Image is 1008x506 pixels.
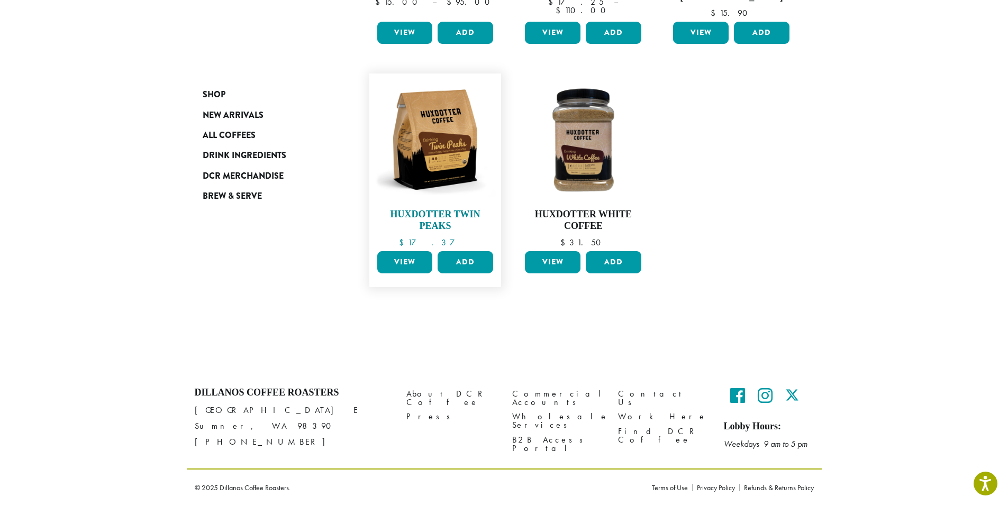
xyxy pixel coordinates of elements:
h4: Dillanos Coffee Roasters [195,387,391,399]
button: Add [586,251,641,273]
span: $ [556,5,565,16]
a: View [377,251,433,273]
a: Privacy Policy [692,484,739,491]
a: Find DCR Coffee [618,424,708,447]
p: [GEOGRAPHIC_DATA] E Sumner, WA 98390 [PHONE_NUMBER] [195,402,391,450]
button: Add [734,22,789,44]
a: Shop [203,85,330,105]
a: All Coffees [203,125,330,145]
span: New Arrivals [203,109,264,122]
a: Huxdotter Twin Peaks $17.37 [375,79,496,246]
span: Shop [203,88,225,102]
bdi: 15.90 [711,7,752,19]
button: Add [586,22,641,44]
a: Drink Ingredients [203,145,330,165]
span: All Coffees [203,129,256,142]
span: $ [711,7,720,19]
h4: Huxdotter White Coffee [522,209,644,232]
a: Brew & Serve [203,186,330,206]
span: DCR Merchandise [203,170,284,183]
img: Huxdotter-Coffee-Twin-Peaks-12oz-Web-1.jpg [374,79,496,200]
bdi: 31.50 [560,237,606,248]
a: Commercial Accounts [512,387,602,410]
a: View [525,22,580,44]
button: Add [438,22,493,44]
a: Contact Us [618,387,708,410]
a: New Arrivals [203,105,330,125]
button: Add [438,251,493,273]
a: Huxdotter White Coffee $31.50 [522,79,644,246]
img: Huxdotter-White-Coffee-2lb-Container-Web.jpg [522,79,644,200]
a: Wholesale Services [512,410,602,433]
a: View [377,22,433,44]
h5: Lobby Hours: [724,421,814,433]
bdi: 110.00 [556,5,611,16]
span: Drink Ingredients [203,149,286,162]
span: $ [560,237,569,248]
a: View [525,251,580,273]
a: Terms of Use [652,484,692,491]
span: Brew & Serve [203,190,262,203]
a: DCR Merchandise [203,166,330,186]
p: © 2025 Dillanos Coffee Roasters. [195,484,636,491]
a: Press [406,410,496,424]
a: About DCR Coffee [406,387,496,410]
a: B2B Access Portal [512,433,602,455]
span: $ [399,237,408,248]
em: Weekdays 9 am to 5 pm [724,438,807,449]
a: Work Here [618,410,708,424]
a: View [673,22,729,44]
h4: Huxdotter Twin Peaks [375,209,496,232]
bdi: 17.37 [399,237,471,248]
a: Refunds & Returns Policy [739,484,814,491]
